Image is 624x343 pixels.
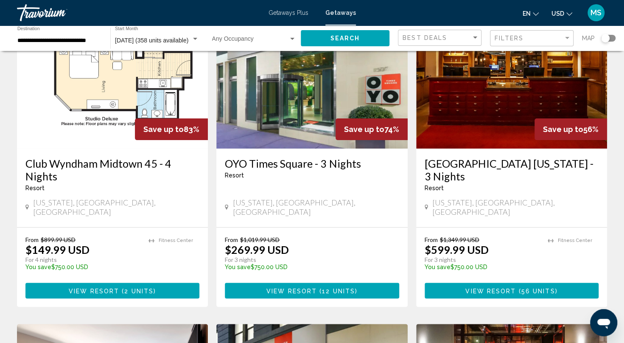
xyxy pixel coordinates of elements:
[301,30,390,46] button: Search
[322,287,355,294] span: 12 units
[269,9,308,16] a: Getaways Plus
[523,7,539,20] button: Change language
[516,287,557,294] span: ( )
[33,198,199,216] span: [US_STATE], [GEOGRAPHIC_DATA], [GEOGRAPHIC_DATA]
[225,243,289,256] p: $269.99 USD
[425,185,444,191] span: Resort
[233,198,399,216] span: [US_STATE], [GEOGRAPHIC_DATA], [GEOGRAPHIC_DATA]
[325,9,356,16] a: Getaways
[225,172,244,179] span: Resort
[336,118,408,140] div: 74%
[240,236,280,243] span: $1,019.99 USD
[41,236,76,243] span: $899.99 USD
[124,287,154,294] span: 2 units
[266,287,317,294] span: View Resort
[551,7,572,20] button: Change currency
[119,287,156,294] span: ( )
[590,8,602,17] span: MS
[25,185,45,191] span: Resort
[425,264,539,270] p: $750.00 USD
[551,10,564,17] span: USD
[534,118,607,140] div: 56%
[465,287,516,294] span: View Resort
[425,157,599,183] a: [GEOGRAPHIC_DATA] [US_STATE] - 3 Nights
[330,35,360,42] span: Search
[225,283,399,298] button: View Resort(12 units)
[25,264,140,270] p: $750.00 USD
[317,287,358,294] span: ( )
[425,283,599,298] button: View Resort(56 units)
[344,125,384,134] span: Save up to
[432,198,599,216] span: [US_STATE], [GEOGRAPHIC_DATA], [GEOGRAPHIC_DATA]
[543,125,583,134] span: Save up to
[159,238,193,243] span: Fitness Center
[143,125,184,134] span: Save up to
[521,287,555,294] span: 56 units
[425,264,451,270] span: You save
[25,283,199,298] button: View Resort(2 units)
[403,34,479,42] mat-select: Sort by
[225,264,251,270] span: You save
[425,236,438,243] span: From
[590,309,617,336] iframe: Button to launch messaging window
[582,32,595,44] span: Map
[25,264,51,270] span: You save
[25,157,199,183] a: Club Wyndham Midtown 45 - 4 Nights
[425,256,539,264] p: For 3 nights
[416,13,607,149] img: RT76O01X.jpg
[225,264,390,270] p: $750.00 USD
[490,30,574,47] button: Filter
[216,13,407,149] img: RY76E01X.jpg
[585,4,607,22] button: User Menu
[523,10,531,17] span: en
[17,4,260,21] a: Travorium
[25,243,90,256] p: $149.99 USD
[425,243,489,256] p: $599.99 USD
[225,236,238,243] span: From
[403,34,447,41] span: Best Deals
[69,287,119,294] span: View Resort
[225,157,399,170] a: OYO Times Square - 3 Nights
[17,13,208,149] img: D736F01X.jpg
[25,256,140,264] p: For 4 nights
[135,118,208,140] div: 83%
[495,35,523,42] span: Filters
[225,256,390,264] p: For 3 nights
[25,236,39,243] span: From
[115,37,188,44] span: [DATE] (358 units available)
[440,236,479,243] span: $1,349.99 USD
[558,238,592,243] span: Fitness Center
